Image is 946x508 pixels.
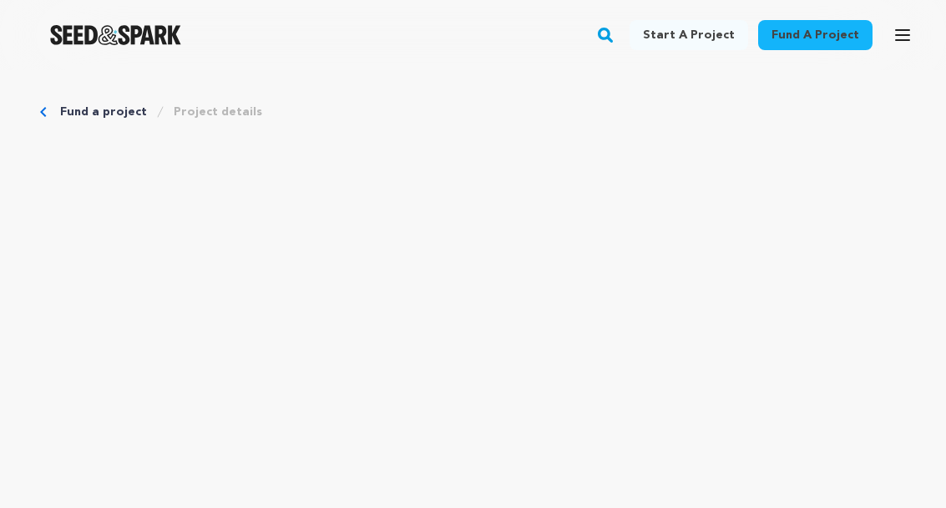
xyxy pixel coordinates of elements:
[60,104,147,120] a: Fund a project
[50,25,181,45] img: Seed&Spark Logo Dark Mode
[40,104,906,120] div: Breadcrumb
[758,20,873,50] a: Fund a project
[630,20,748,50] a: Start a project
[50,25,181,45] a: Seed&Spark Homepage
[174,104,262,120] a: Project details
